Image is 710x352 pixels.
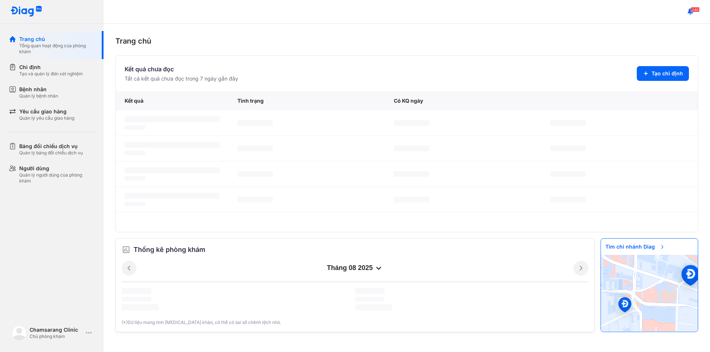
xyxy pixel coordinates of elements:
[19,172,95,184] div: Quản lý người dùng của phòng khám
[125,193,220,199] span: ‌
[125,176,145,181] span: ‌
[30,326,83,334] div: Chamsarang Clinic
[355,297,385,301] span: ‌
[19,165,95,172] div: Người dùng
[30,334,83,339] div: Chủ phòng khám
[125,65,238,74] div: Kết quả chưa đọc
[122,245,131,254] img: order.5a6da16c.svg
[394,171,429,177] span: ‌
[133,245,205,255] span: Thống kê phòng khám
[394,196,429,202] span: ‌
[691,7,700,12] span: 240
[550,146,586,151] span: ‌
[394,146,429,151] span: ‌
[385,91,541,110] div: Có KQ ngày
[237,120,273,126] span: ‌
[237,171,273,177] span: ‌
[19,43,95,55] div: Tổng quan hoạt động của phòng khám
[19,35,95,43] div: Trang chủ
[550,171,586,177] span: ‌
[122,297,151,301] span: ‌
[652,70,683,77] span: Tạo chỉ định
[122,304,159,310] span: ‌
[550,120,586,126] span: ‌
[19,93,58,99] div: Quản lý bệnh nhân
[136,264,574,273] div: tháng 08 2025
[637,66,689,81] button: Tạo chỉ định
[125,151,145,155] span: ‌
[12,325,27,340] img: logo
[550,196,586,202] span: ‌
[125,202,145,206] span: ‌
[10,6,42,17] img: logo
[601,239,670,255] span: Tìm chi nhánh Diag
[125,125,145,130] span: ‌
[125,75,238,82] div: Tất cả kết quả chưa đọc trong 7 ngày gần đây
[19,71,83,77] div: Tạo và quản lý đơn xét nghiệm
[19,86,58,93] div: Bệnh nhân
[115,35,698,47] div: Trang chủ
[19,64,83,71] div: Chỉ định
[116,91,229,110] div: Kết quả
[237,196,273,202] span: ‌
[122,288,151,294] span: ‌
[355,304,392,310] span: ‌
[394,120,429,126] span: ‌
[237,146,273,151] span: ‌
[122,319,588,326] div: (*)Dữ liệu mang tính [MEDICAL_DATA] khảo, có thể có sai số chênh lệch nhỏ.
[19,115,74,121] div: Quản lý yêu cầu giao hàng
[229,91,385,110] div: Tình trạng
[19,108,74,115] div: Yêu cầu giao hàng
[125,142,220,148] span: ‌
[19,150,83,156] div: Quản lý bảng đối chiếu dịch vụ
[125,116,220,122] span: ‌
[125,167,220,173] span: ‌
[355,288,385,294] span: ‌
[19,143,83,150] div: Bảng đối chiếu dịch vụ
